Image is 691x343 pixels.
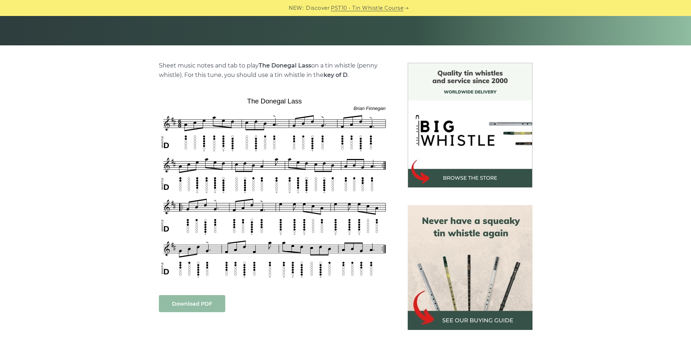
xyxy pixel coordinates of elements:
img: BigWhistle Tin Whistle Store [408,63,532,188]
img: The Donegal Lass Tin Whistle Tabs & Sheet Music [159,95,390,281]
a: PST10 - Tin Whistle Course [331,4,403,12]
span: NEW: [289,4,304,12]
strong: key of D [324,72,347,78]
strong: The Donegal Lass [259,62,311,69]
a: Download PDF [159,295,225,312]
span: Discover [306,4,330,12]
img: tin whistle buying guide [408,205,532,330]
p: Sheet music notes and tab to play on a tin whistle (penny whistle). For this tune, you should use... [159,61,390,80]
